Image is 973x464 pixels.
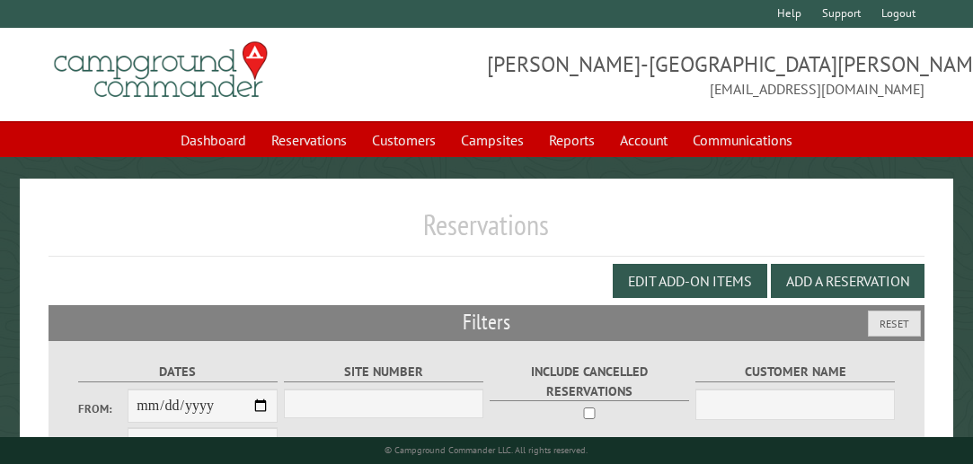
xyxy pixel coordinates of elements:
h1: Reservations [49,207,924,257]
small: © Campground Commander LLC. All rights reserved. [385,444,588,456]
button: Add a Reservation [771,264,924,298]
span: [PERSON_NAME]-[GEOGRAPHIC_DATA][PERSON_NAME] [EMAIL_ADDRESS][DOMAIN_NAME] [487,49,924,100]
button: Edit Add-on Items [613,264,767,298]
a: Reports [538,123,606,157]
img: Campground Commander [49,35,273,105]
a: Reservations [261,123,358,157]
h2: Filters [49,305,924,339]
a: Customers [361,123,447,157]
a: Campsites [450,123,535,157]
a: Account [609,123,678,157]
label: Dates [78,362,279,382]
a: Dashboard [170,123,257,157]
a: Communications [682,123,803,157]
label: Include Cancelled Reservations [490,362,690,401]
label: Site Number [284,362,484,382]
button: Reset [868,311,921,337]
label: Customer Name [695,362,896,382]
label: From: [78,400,128,417]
